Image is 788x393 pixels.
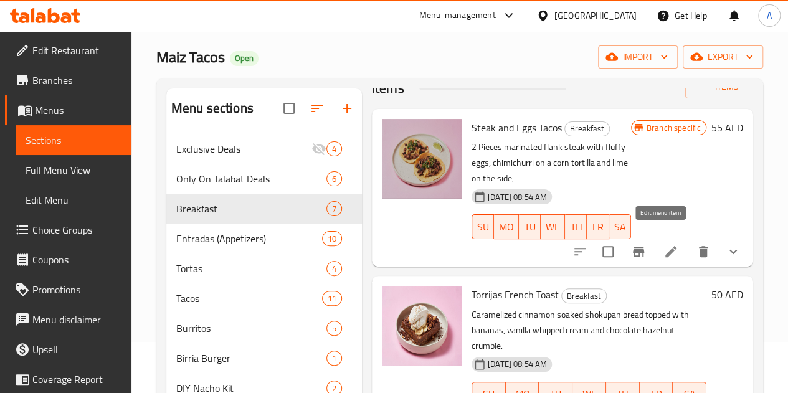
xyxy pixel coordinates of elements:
[693,49,753,65] span: export
[326,141,342,156] div: items
[624,237,653,267] button: Branch-specific-item
[16,155,131,185] a: Full Menu View
[565,121,609,136] span: Breakfast
[230,53,259,64] span: Open
[419,8,496,23] div: Menu-management
[322,291,342,306] div: items
[166,134,362,164] div: Exclusive Deals4
[176,171,326,186] span: Only On Talabat Deals
[5,334,131,364] a: Upsell
[5,305,131,334] a: Menu disclaimer
[26,133,121,148] span: Sections
[327,143,341,155] span: 4
[327,323,341,334] span: 5
[541,214,565,239] button: WE
[546,218,560,236] span: WE
[587,214,609,239] button: FR
[32,282,121,297] span: Promotions
[609,214,631,239] button: SA
[166,343,362,373] div: Birria Burger1
[176,291,322,306] span: Tacos
[565,237,595,267] button: sort-choices
[688,237,718,267] button: delete
[5,245,131,275] a: Coupons
[711,286,743,303] h6: 50 AED
[5,65,131,95] a: Branches
[32,342,121,357] span: Upsell
[327,353,341,364] span: 1
[326,261,342,276] div: items
[332,93,362,123] button: Add section
[156,43,225,71] span: Maiz Tacos
[311,141,326,156] svg: Inactive section
[176,231,322,246] span: Entradas (Appetizers)
[499,218,514,236] span: MO
[570,218,582,236] span: TH
[35,103,121,118] span: Menus
[711,119,743,136] h6: 55 AED
[608,49,668,65] span: import
[176,351,326,366] span: Birria Burger
[327,263,341,275] span: 4
[372,60,404,98] h2: Menu items
[472,214,494,239] button: SU
[561,288,607,303] div: Breakfast
[176,201,326,216] span: Breakfast
[554,9,637,22] div: [GEOGRAPHIC_DATA]
[171,99,254,118] h2: Menu sections
[166,194,362,224] div: Breakfast7
[477,218,489,236] span: SU
[5,36,131,65] a: Edit Restaurant
[592,218,604,236] span: FR
[302,93,332,123] span: Sort sections
[32,252,121,267] span: Coupons
[683,45,763,69] button: export
[767,9,772,22] span: A
[494,214,519,239] button: MO
[472,307,706,354] p: Caramelized cinnamon soaked shokupan bread topped with bananas, vanilla whipped cream and chocola...
[327,173,341,185] span: 6
[176,141,311,156] span: Exclusive Deals
[166,283,362,313] div: Tacos11
[382,286,462,366] img: Torrijas French Toast
[524,218,536,236] span: TU
[276,95,302,121] span: Select all sections
[726,244,741,259] svg: Show Choices
[327,203,341,215] span: 7
[472,118,562,137] span: Steak and Eggs Tacos
[562,289,606,303] span: Breakfast
[5,215,131,245] a: Choice Groups
[564,121,610,136] div: Breakfast
[326,171,342,186] div: items
[230,51,259,66] div: Open
[323,293,341,305] span: 11
[32,73,121,88] span: Branches
[519,214,541,239] button: TU
[595,239,621,265] span: Select to update
[5,95,131,125] a: Menus
[32,222,121,237] span: Choice Groups
[323,233,341,245] span: 10
[32,312,121,327] span: Menu disclaimer
[5,275,131,305] a: Promotions
[382,119,462,199] img: Steak and Eggs Tacos
[565,214,587,239] button: TH
[326,201,342,216] div: items
[166,313,362,343] div: Burritos5
[326,321,342,336] div: items
[718,237,748,267] button: show more
[166,224,362,253] div: Entradas (Appetizers)10
[483,358,552,370] span: [DATE] 08:54 AM
[598,45,678,69] button: import
[26,192,121,207] span: Edit Menu
[176,261,326,276] span: Tortas
[176,321,326,336] span: Burritos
